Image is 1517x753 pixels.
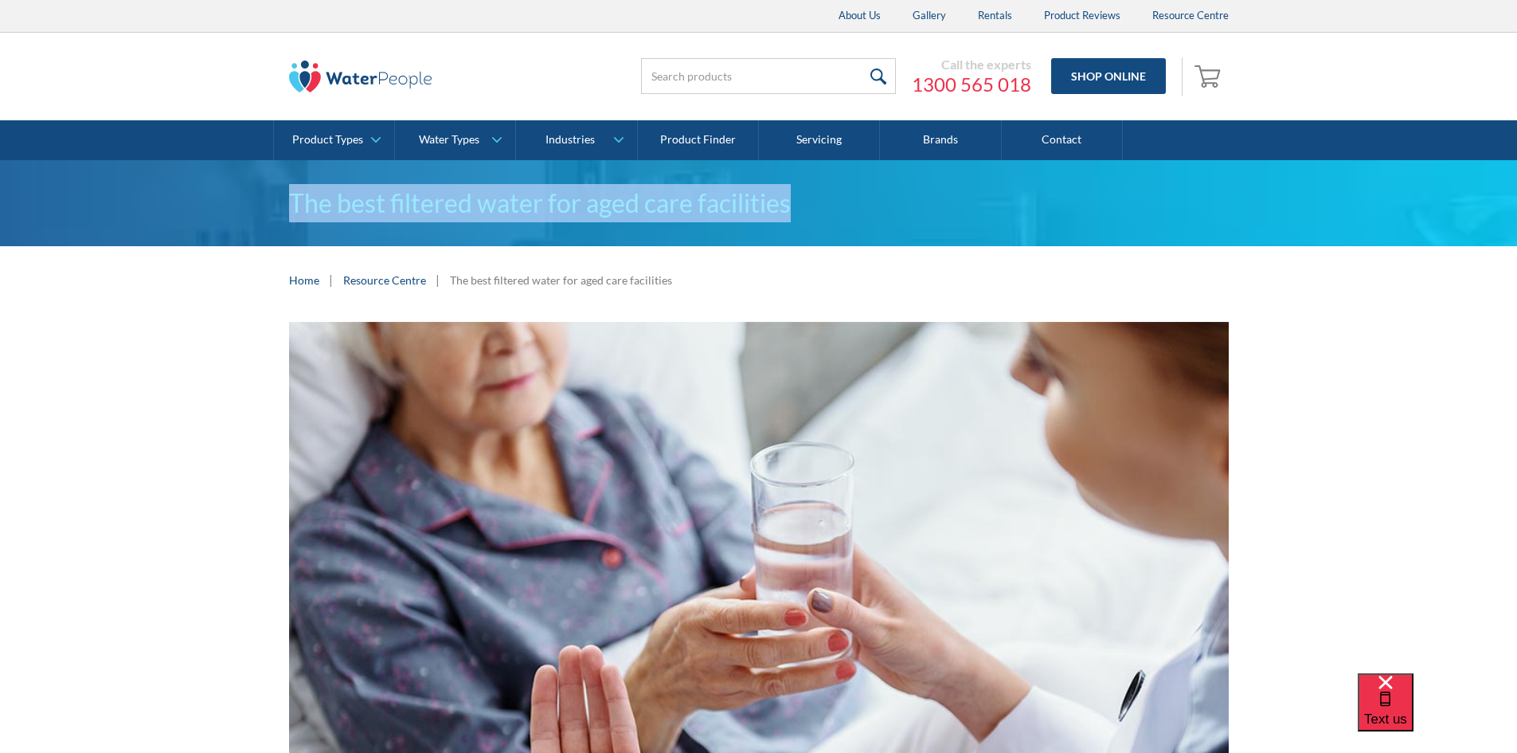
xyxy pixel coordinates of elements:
[912,73,1031,96] a: 1300 565 018
[641,58,896,94] input: Search products
[516,120,636,160] a: Industries
[912,57,1031,73] div: Call the experts
[638,120,759,160] a: Product Finder
[419,133,479,147] div: Water Types
[289,61,432,92] img: The Water People
[395,120,515,160] a: Water Types
[289,272,319,288] a: Home
[292,133,363,147] div: Product Types
[343,272,426,288] a: Resource Centre
[1191,57,1229,96] a: Open empty cart
[1358,673,1517,753] iframe: podium webchat widget bubble
[274,120,394,160] a: Product Types
[1002,120,1123,160] a: Contact
[434,270,442,289] div: |
[1051,58,1166,94] a: Shop Online
[1194,63,1225,88] img: shopping cart
[327,270,335,289] div: |
[759,120,880,160] a: Servicing
[545,133,595,147] div: Industries
[289,184,1229,222] h1: The best filtered water for aged care facilities
[880,120,1001,160] a: Brands
[450,272,672,288] div: The best filtered water for aged care facilities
